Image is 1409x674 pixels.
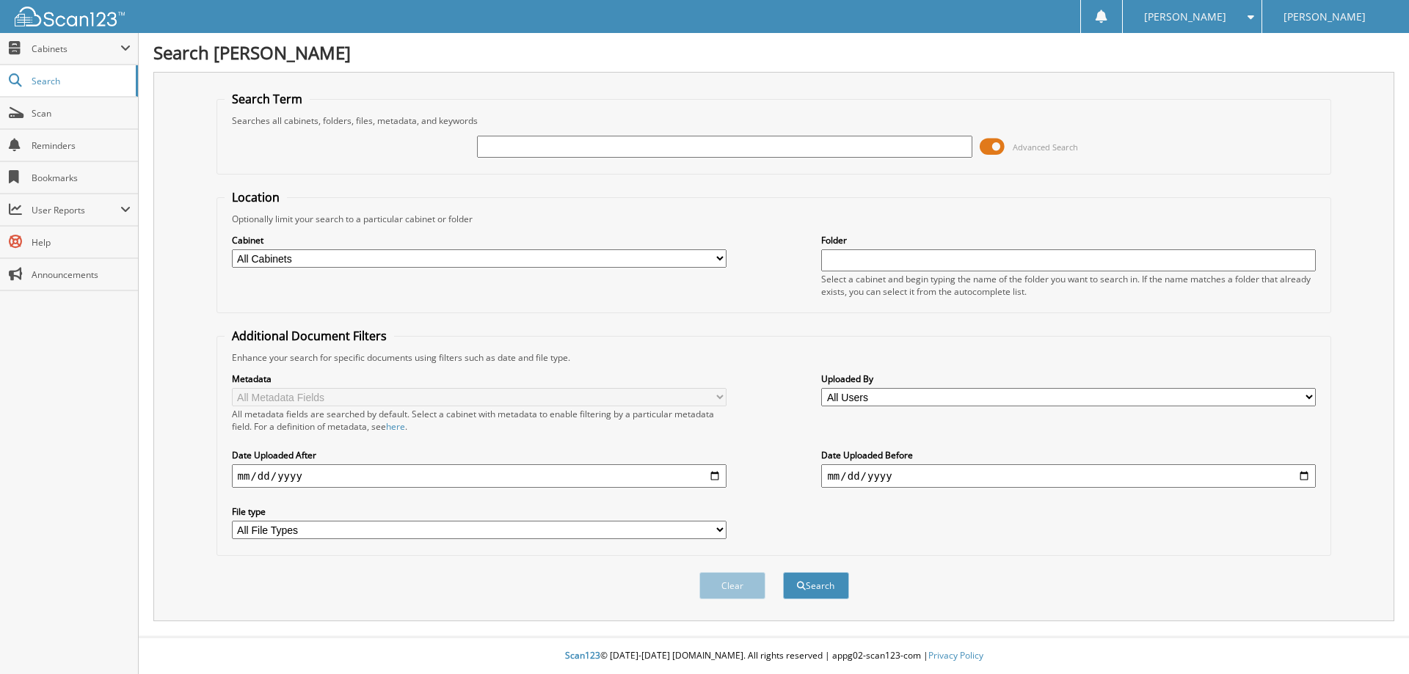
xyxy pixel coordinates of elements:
legend: Location [225,189,287,205]
label: Folder [821,234,1316,246]
div: © [DATE]-[DATE] [DOMAIN_NAME]. All rights reserved | appg02-scan123-com | [139,638,1409,674]
button: Clear [699,572,765,599]
label: Date Uploaded Before [821,449,1316,461]
label: Metadata [232,373,727,385]
span: Bookmarks [32,172,131,184]
div: Enhance your search for specific documents using filters such as date and file type. [225,351,1324,364]
label: Uploaded By [821,373,1316,385]
span: User Reports [32,204,120,216]
span: Scan [32,107,131,120]
span: [PERSON_NAME] [1284,12,1366,21]
span: Announcements [32,268,131,281]
span: Reminders [32,139,131,152]
div: Select a cabinet and begin typing the name of the folder you want to search in. If the name match... [821,273,1316,298]
div: All metadata fields are searched by default. Select a cabinet with metadata to enable filtering b... [232,408,727,433]
legend: Additional Document Filters [225,328,394,344]
span: Cabinets [32,43,120,55]
input: end [821,464,1316,488]
span: Search [32,75,128,87]
label: Date Uploaded After [232,449,727,461]
input: start [232,464,727,488]
a: here [386,420,405,433]
a: Privacy Policy [928,649,983,662]
div: Searches all cabinets, folders, files, metadata, and keywords [225,114,1324,127]
span: Help [32,236,131,249]
label: File type [232,505,727,518]
span: Scan123 [565,649,600,662]
label: Cabinet [232,234,727,246]
button: Search [783,572,849,599]
h1: Search [PERSON_NAME] [153,40,1394,65]
legend: Search Term [225,91,310,107]
div: Optionally limit your search to a particular cabinet or folder [225,213,1324,225]
span: Advanced Search [1013,142,1078,153]
img: scan123-logo-white.svg [15,7,125,26]
span: [PERSON_NAME] [1144,12,1226,21]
